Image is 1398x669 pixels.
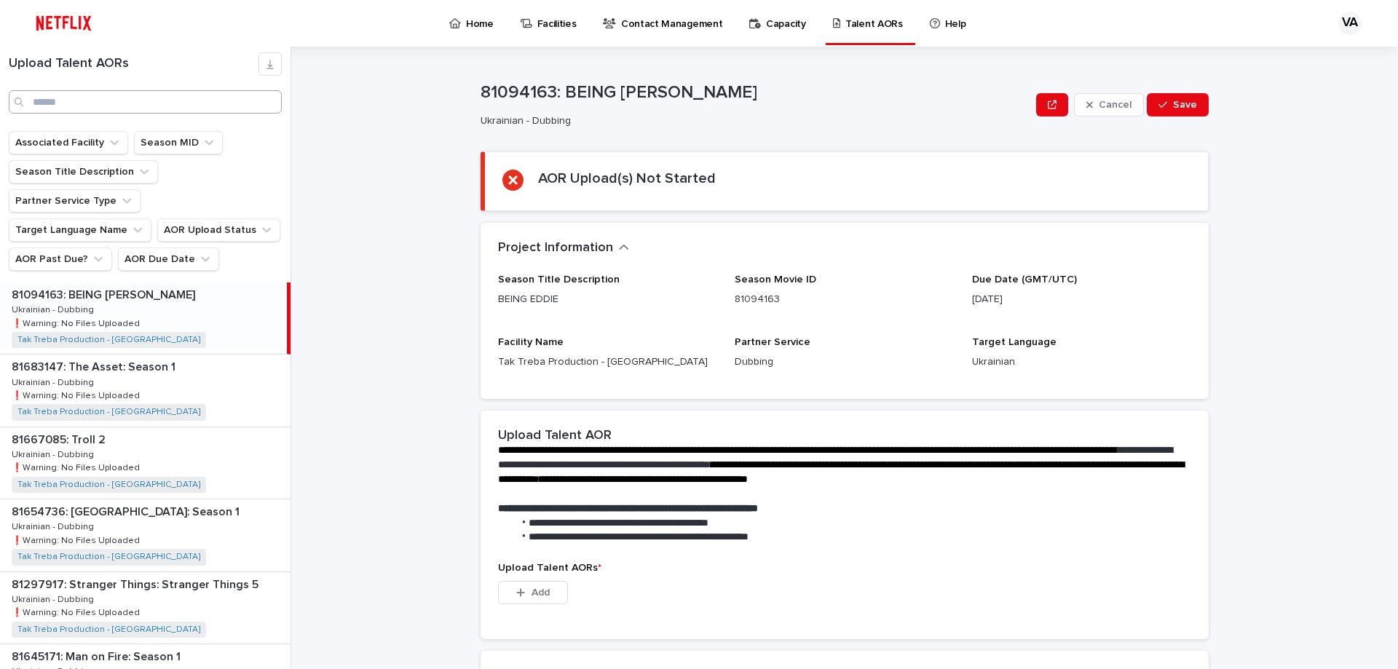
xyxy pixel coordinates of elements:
a: Tak Treba Production - [GEOGRAPHIC_DATA] [17,552,200,562]
button: Associated Facility [9,131,128,154]
p: Ukrainian [972,355,1191,370]
p: ❗️Warning: No Files Uploaded [12,460,143,473]
p: ❗️Warning: No Files Uploaded [12,316,143,329]
p: ❗️Warning: No Files Uploaded [12,388,143,401]
p: Dubbing [735,355,954,370]
span: Due Date (GMT/UTC) [972,274,1077,285]
p: ❗️Warning: No Files Uploaded [12,605,143,618]
button: Season MID [134,131,223,154]
button: Partner Service Type [9,189,141,213]
span: Partner Service [735,337,810,347]
p: Ukrainian - Dubbing [12,519,97,532]
button: AOR Past Due? [9,248,112,271]
p: 81297917: Stranger Things: Stranger Things 5 [12,575,261,592]
p: 81654736: [GEOGRAPHIC_DATA]: Season 1 [12,502,242,519]
span: Save [1173,100,1197,110]
p: 81667085: Troll 2 [12,430,108,447]
img: ifQbXi3ZQGMSEF7WDB7W [29,9,98,38]
span: Cancel [1099,100,1132,110]
h1: Upload Talent AORs [9,56,258,72]
button: Add [498,581,568,604]
p: 81094163: BEING [PERSON_NAME] [12,285,198,302]
p: [DATE] [972,292,1191,307]
p: Ukrainian - Dubbing [12,592,97,605]
button: Project Information [498,240,629,256]
p: 81094163: BEING [PERSON_NAME] [481,82,1030,103]
a: Tak Treba Production - [GEOGRAPHIC_DATA] [17,335,200,345]
a: Tak Treba Production - [GEOGRAPHIC_DATA] [17,480,200,490]
input: Search [9,90,282,114]
h2: Upload Talent AOR [498,428,612,444]
span: Target Language [972,337,1057,347]
p: BEING EDDIE [498,292,717,307]
p: Ukrainian - Dubbing [12,302,97,315]
span: Upload Talent AORs [498,563,601,573]
p: 81645171: Man on Fire: Season 1 [12,647,183,664]
p: Ukrainian - Dubbing [12,447,97,460]
span: Season Movie ID [735,274,816,285]
button: AOR Due Date [118,248,219,271]
h2: AOR Upload(s) Not Started [538,170,716,187]
a: Tak Treba Production - [GEOGRAPHIC_DATA] [17,625,200,635]
a: Tak Treba Production - [GEOGRAPHIC_DATA] [17,407,200,417]
button: Target Language Name [9,218,151,242]
p: Ukrainian - Dubbing [481,115,1024,127]
p: ❗️Warning: No Files Uploaded [12,533,143,546]
button: Save [1147,93,1209,116]
button: Cancel [1074,93,1144,116]
p: Ukrainian - Dubbing [12,375,97,388]
p: 81094163 [735,292,954,307]
button: AOR Upload Status [157,218,280,242]
span: Season Title Description [498,274,620,285]
h2: Project Information [498,240,613,256]
span: Facility Name [498,337,564,347]
span: Add [532,587,550,598]
p: Tak Treba Production - [GEOGRAPHIC_DATA] [498,355,717,370]
div: VA [1338,12,1362,35]
button: Season Title Description [9,160,158,183]
p: 81683147: The Asset: Season 1 [12,357,178,374]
